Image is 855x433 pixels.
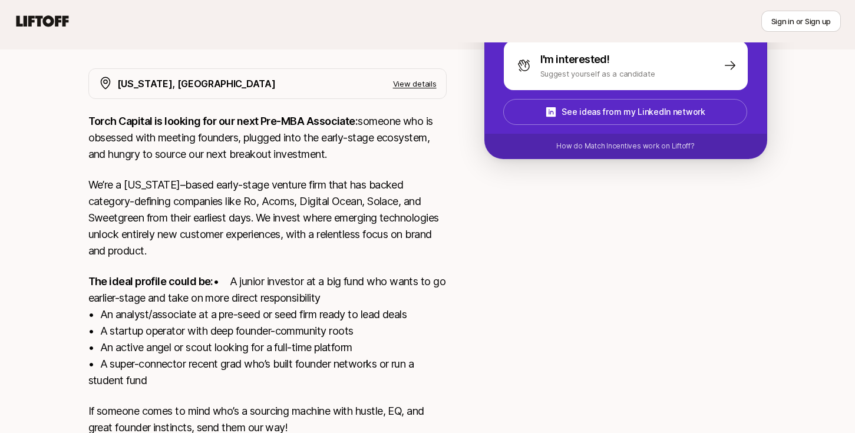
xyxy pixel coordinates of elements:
p: View details [393,78,437,90]
p: How do Match Incentives work on Liftoff? [556,141,694,151]
button: See ideas from my LinkedIn network [503,99,747,125]
p: See ideas from my LinkedIn network [562,105,705,119]
p: Suggest yourself as a candidate [540,68,655,80]
strong: The ideal profile could be: [88,275,213,287]
button: Sign in or Sign up [761,11,841,32]
p: someone who is obsessed with meeting founders, plugged into the early-stage ecosystem, and hungry... [88,113,447,163]
strong: Torch Capital is looking for our next Pre-MBA Associate: [88,115,358,127]
p: [US_STATE], [GEOGRAPHIC_DATA] [117,76,276,91]
p: We’re a [US_STATE]–based early-stage venture firm that has backed category-defining companies lik... [88,177,447,259]
p: I'm interested! [540,51,610,68]
p: • A junior investor at a big fund who wants to go earlier-stage and take on more direct responsib... [88,273,447,389]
